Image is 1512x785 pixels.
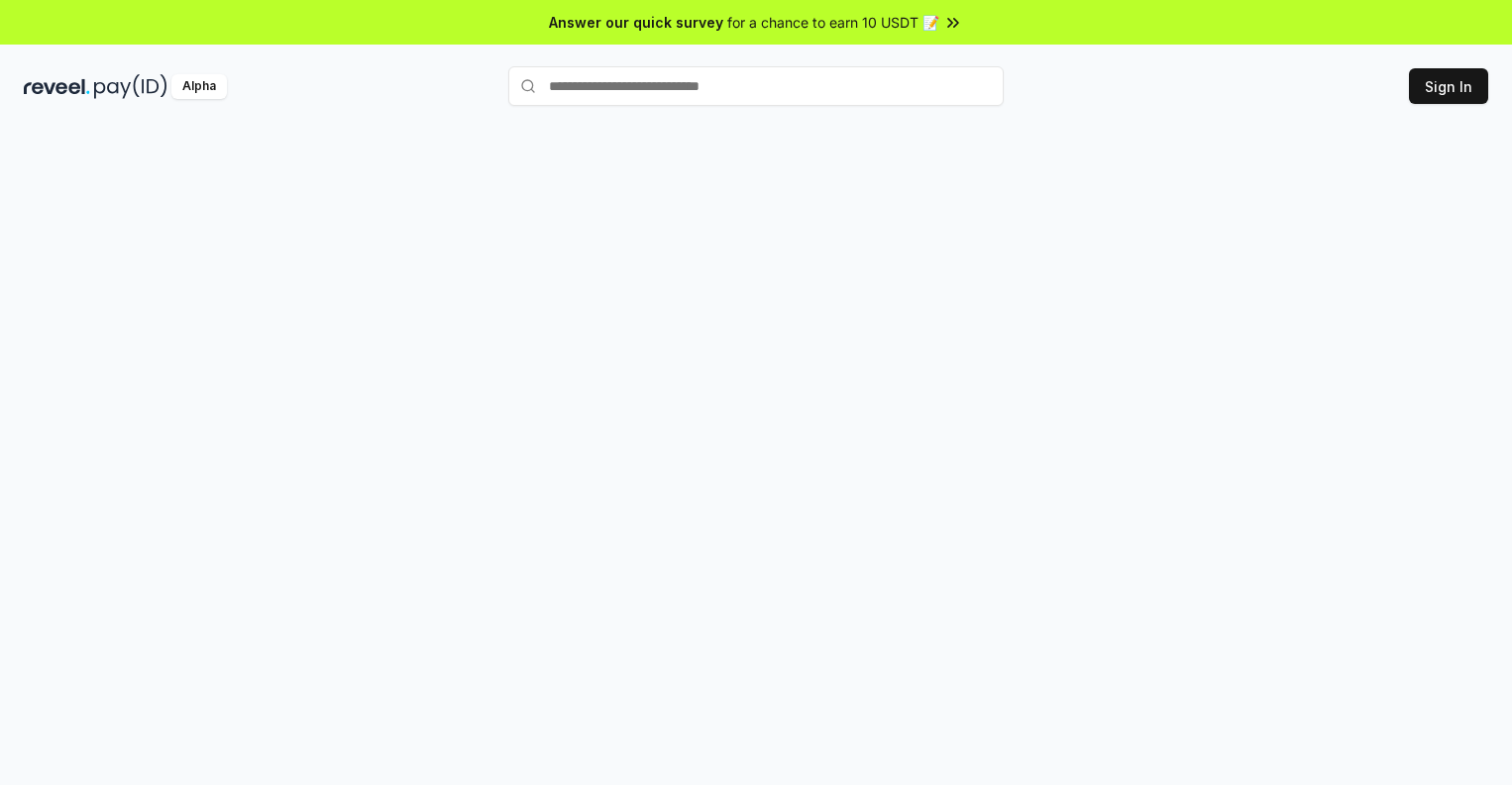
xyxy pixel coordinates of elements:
[94,74,167,99] img: pay_id
[1409,68,1488,104] button: Sign In
[24,74,90,99] img: reveel_dark
[727,12,939,33] span: for a chance to earn 10 USDT 📝
[549,12,723,33] span: Answer our quick survey
[171,74,227,99] div: Alpha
